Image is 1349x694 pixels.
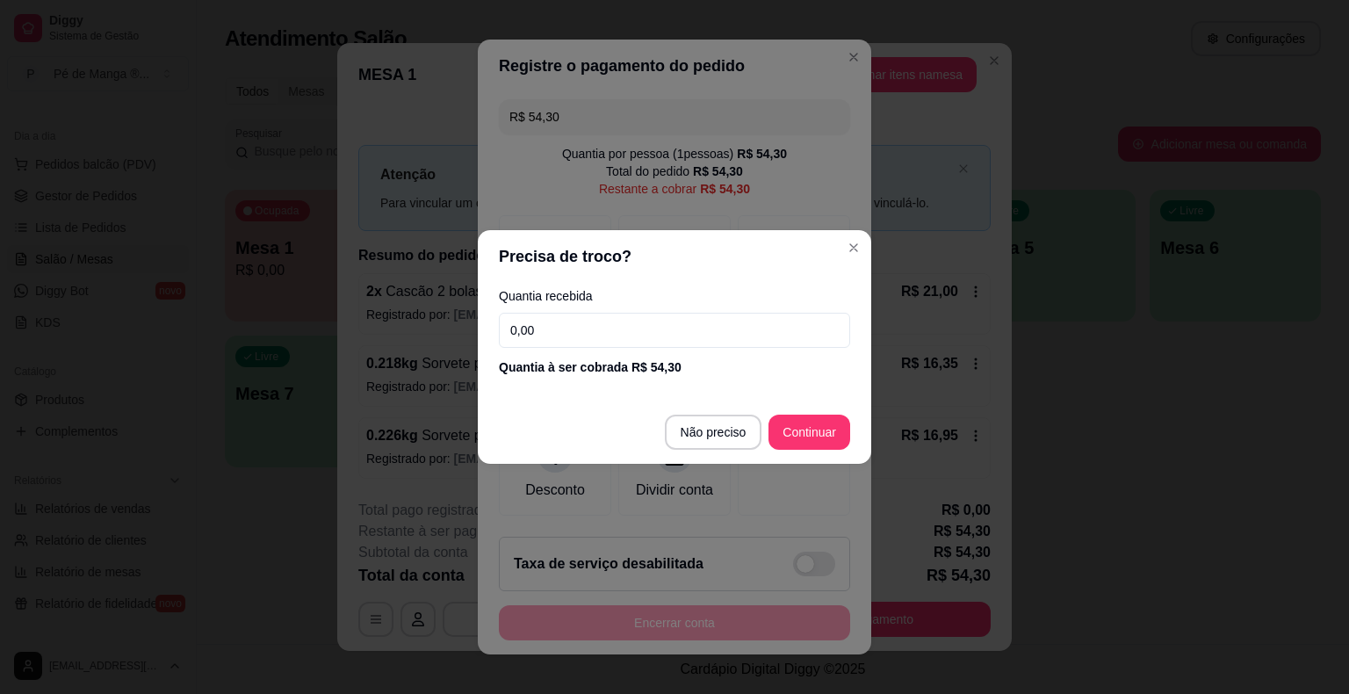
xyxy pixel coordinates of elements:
header: Precisa de troco? [478,230,871,283]
div: Quantia à ser cobrada R$ 54,30 [499,358,850,376]
label: Quantia recebida [499,290,850,302]
button: Continuar [768,415,850,450]
button: Não preciso [665,415,762,450]
button: Close [840,234,868,262]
